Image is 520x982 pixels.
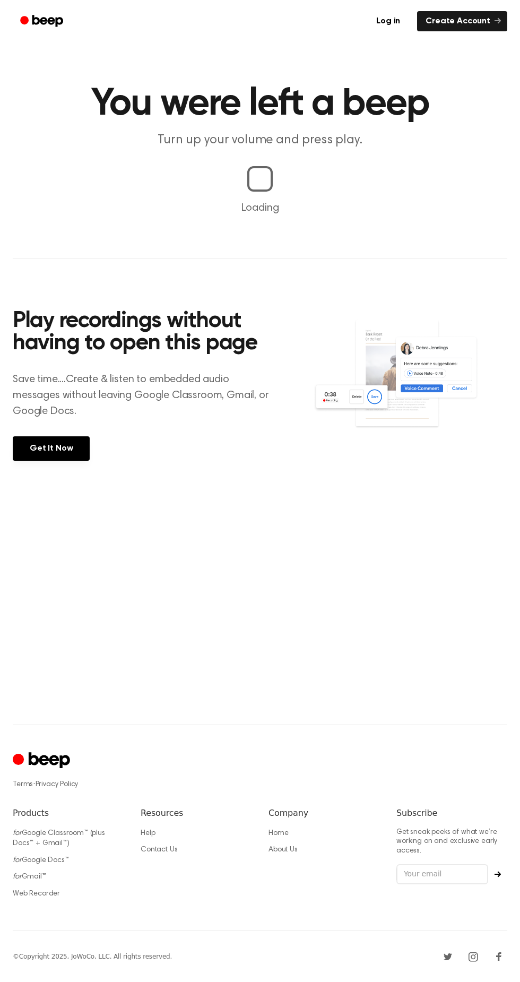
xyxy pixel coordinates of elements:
[396,807,507,820] h6: Subscribe
[439,948,456,965] a: Twitter
[13,372,271,419] p: Save time....Create & listen to embedded audio messages without leaving Google Classroom, Gmail, ...
[13,310,271,355] h2: Play recordings without having to open this page
[13,436,90,461] a: Get It Now
[13,857,22,864] i: for
[268,846,298,854] a: About Us
[465,948,482,965] a: Instagram
[268,807,379,820] h6: Company
[141,830,155,837] a: Help
[13,11,73,32] a: Beep
[488,871,507,877] button: Subscribe
[13,779,507,790] div: ·
[56,132,464,149] p: Turn up your volume and press play.
[13,751,73,771] a: Cruip
[396,864,488,884] input: Your email
[13,952,172,961] div: © Copyright 2025, JoWoCo, LLC. All rights reserved.
[13,807,124,820] h6: Products
[141,807,252,820] h6: Resources
[490,948,507,965] a: Facebook
[13,890,60,898] a: Web Recorder
[13,830,105,848] a: forGoogle Classroom™ (plus Docs™ + Gmail™)
[313,319,507,448] img: Voice Comments on Docs and Recording Widget
[396,828,507,856] p: Get sneak peeks of what we’re working on and exclusive early access.
[13,873,46,881] a: forGmail™
[366,9,411,33] a: Log in
[141,846,177,854] a: Contact Us
[36,781,79,788] a: Privacy Policy
[13,873,22,881] i: for
[13,781,33,788] a: Terms
[13,200,507,216] p: Loading
[13,857,69,864] a: forGoogle Docs™
[13,85,507,123] h1: You were left a beep
[268,830,288,837] a: Home
[13,830,22,837] i: for
[417,11,507,31] a: Create Account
